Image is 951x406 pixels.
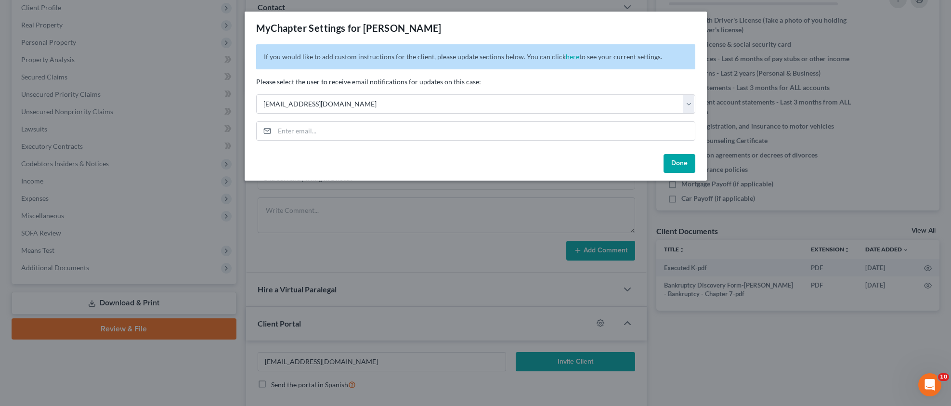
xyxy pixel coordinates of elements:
div: MyChapter Settings for [PERSON_NAME] [256,21,442,35]
iframe: Intercom live chat [918,373,941,396]
a: here [566,52,579,61]
span: You can click to see your current settings. [527,52,662,61]
span: 10 [938,373,949,381]
span: If you would like to add custom instructions for the client, please update sections below. [264,52,525,61]
input: Enter email... [274,122,695,140]
p: Please select the user to receive email notifications for updates on this case: [256,77,695,87]
button: Done [664,154,695,173]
